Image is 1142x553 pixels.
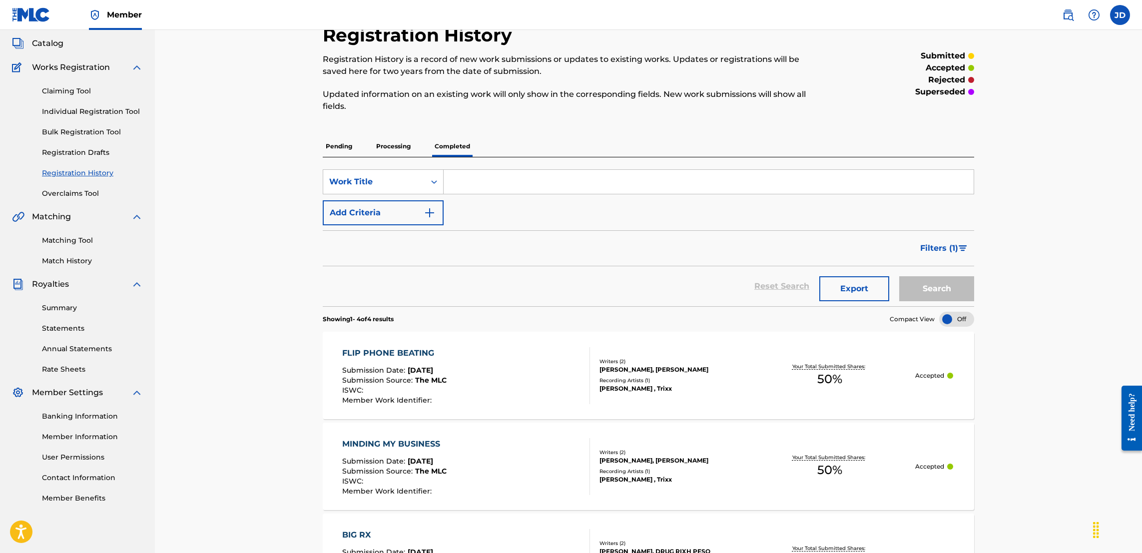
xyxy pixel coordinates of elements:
img: Matching [12,211,24,223]
p: Your Total Submitted Shares: [792,363,868,370]
span: Member Settings [32,387,103,399]
div: [PERSON_NAME], [PERSON_NAME] [599,456,745,465]
p: Your Total Submitted Shares: [792,454,868,461]
a: Match History [42,256,143,266]
a: Matching Tool [42,235,143,246]
a: Annual Statements [42,344,143,354]
span: ISWC : [342,477,366,486]
span: The MLC [415,376,447,385]
img: expand [131,387,143,399]
span: Catalog [32,37,63,49]
span: Submission Date : [342,366,408,375]
div: Writers ( 2 ) [599,449,745,456]
p: rejected [928,74,965,86]
p: Completed [432,136,473,157]
p: Accepted [915,371,944,380]
iframe: Chat Widget [1092,505,1142,553]
img: Top Rightsholder [89,9,101,21]
span: The MLC [415,467,447,476]
img: MLC Logo [12,7,50,22]
a: CatalogCatalog [12,37,63,49]
div: Recording Artists ( 1 ) [599,377,745,384]
a: Registration Drafts [42,147,143,158]
p: Showing 1 - 4 of 4 results [323,315,394,324]
div: Drag [1088,515,1104,545]
img: expand [131,278,143,290]
a: Public Search [1058,5,1078,25]
button: Export [819,276,889,301]
a: Statements [42,323,143,334]
p: Your Total Submitted Shares: [792,545,868,552]
a: Registration History [42,168,143,178]
span: Filters ( 1 ) [920,242,958,254]
iframe: Resource Center [1114,378,1142,458]
a: MINDING MY BUSINESSSubmission Date:[DATE]Submission Source:The MLCISWC:Member Work Identifier:Wri... [323,423,974,510]
form: Search Form [323,169,974,306]
p: accepted [926,62,965,74]
div: BIG RX [342,529,447,541]
button: Filters (1) [914,236,974,261]
div: Help [1084,5,1104,25]
span: Works Registration [32,61,110,73]
img: search [1062,9,1074,21]
span: Member Work Identifier : [342,396,434,405]
span: Member [107,9,142,20]
a: Rate Sheets [42,364,143,375]
span: Submission Date : [342,457,408,466]
a: Summary [42,303,143,313]
p: Accepted [915,462,944,471]
a: Bulk Registration Tool [42,127,143,137]
div: [PERSON_NAME], [PERSON_NAME] [599,365,745,374]
div: Work Title [329,176,419,188]
span: Submission Source : [342,467,415,476]
p: Pending [323,136,355,157]
img: help [1088,9,1100,21]
a: Claiming Tool [42,86,143,96]
span: Matching [32,211,71,223]
div: MINDING MY BUSINESS [342,438,447,450]
div: User Menu [1110,5,1130,25]
h2: Registration History [323,24,517,46]
div: FLIP PHONE BEATING [342,347,447,359]
a: FLIP PHONE BEATINGSubmission Date:[DATE]Submission Source:The MLCISWC:Member Work Identifier:Writ... [323,332,974,419]
button: Add Criteria [323,200,444,225]
img: Royalties [12,278,24,290]
a: Banking Information [42,411,143,422]
a: Member Benefits [42,493,143,504]
span: [DATE] [408,457,433,466]
div: [PERSON_NAME] , Trixx [599,475,745,484]
p: Processing [373,136,414,157]
span: Royalties [32,278,69,290]
span: Member Work Identifier : [342,487,434,496]
a: Overclaims Tool [42,188,143,199]
img: expand [131,211,143,223]
div: Recording Artists ( 1 ) [599,468,745,475]
p: superseded [915,86,965,98]
img: filter [959,245,967,251]
div: Writers ( 2 ) [599,358,745,365]
div: [PERSON_NAME] , Trixx [599,384,745,393]
p: Registration History is a record of new work submissions or updates to existing works. Updates or... [323,53,824,77]
img: Catalog [12,37,24,49]
span: Compact View [890,315,935,324]
span: 50 % [817,461,842,479]
span: [DATE] [408,366,433,375]
span: Submission Source : [342,376,415,385]
p: submitted [921,50,965,62]
div: Writers ( 2 ) [599,540,745,547]
img: expand [131,61,143,73]
img: Member Settings [12,387,24,399]
span: 50 % [817,370,842,388]
span: ISWC : [342,386,366,395]
p: Updated information on an existing work will only show in the corresponding fields. New work subm... [323,88,824,112]
a: Individual Registration Tool [42,106,143,117]
img: Works Registration [12,61,25,73]
img: 9d2ae6d4665cec9f34b9.svg [424,207,436,219]
a: Member Information [42,432,143,442]
a: User Permissions [42,452,143,463]
a: Contact Information [42,473,143,483]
